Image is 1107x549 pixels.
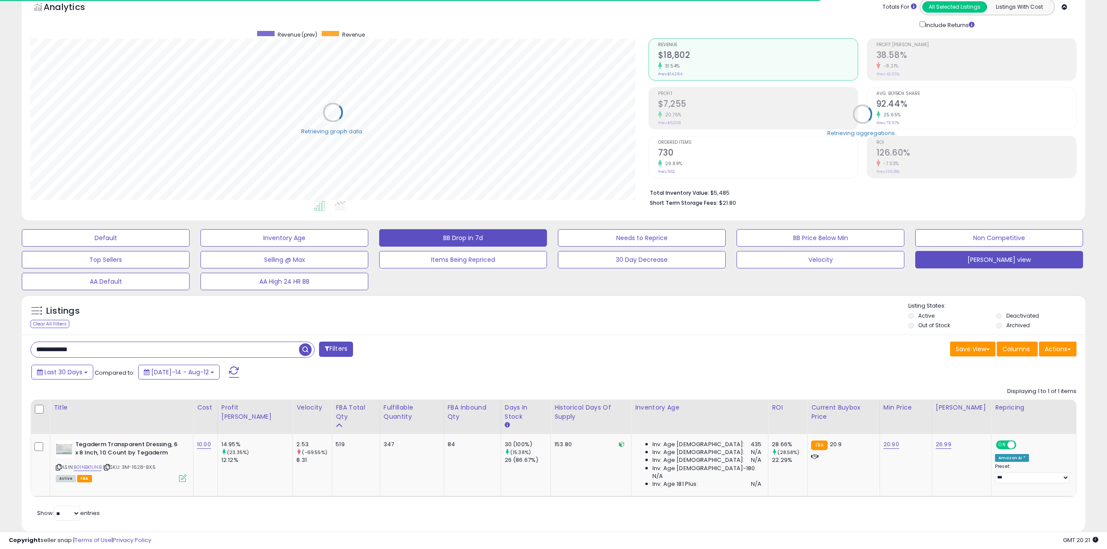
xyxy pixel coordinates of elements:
[113,536,151,544] a: Privacy Policy
[737,251,904,268] button: Velocity
[151,368,209,376] span: [DATE]-14 - Aug-12
[197,403,214,412] div: Cost
[751,480,761,488] span: N/A
[1002,345,1030,353] span: Columns
[554,403,628,421] div: Historical Days Of Supply
[200,273,368,290] button: AA High 24 HR BB
[811,441,827,450] small: FBA
[1006,312,1039,319] label: Deactivated
[227,449,249,456] small: (23.35%)
[22,229,190,247] button: Default
[830,440,842,448] span: 20.9
[56,441,187,481] div: ASIN:
[505,403,547,421] div: Days In Stock
[200,251,368,268] button: Selling @ Max
[635,403,764,412] div: Inventory Age
[987,1,1052,13] button: Listings With Cost
[302,449,327,456] small: (-69.55%)
[9,536,41,544] strong: Copyright
[296,441,332,448] div: 2.53
[31,365,93,380] button: Last 30 Days
[44,1,102,15] h5: Analytics
[103,464,156,471] span: | SKU: 3M-1628-BX.5
[221,441,293,448] div: 14.95%
[384,441,437,448] div: 347
[995,464,1070,483] div: Preset:
[1063,536,1098,544] span: 2025-09-12 20:21 GMT
[505,456,550,464] div: 26 (86.67%)
[197,440,211,449] a: 10.00
[997,342,1038,356] button: Columns
[908,302,1085,310] p: Listing States:
[918,312,934,319] label: Active
[751,448,761,456] span: N/A
[138,365,220,380] button: [DATE]-14 - Aug-12
[950,342,995,356] button: Save View
[652,441,744,448] span: Inv. Age [DEMOGRAPHIC_DATA]:
[22,251,190,268] button: Top Sellers
[75,536,112,544] a: Terms of Use
[296,403,328,412] div: Velocity
[772,456,807,464] div: 22.29%
[448,403,497,421] div: FBA inbound Qty
[936,403,988,412] div: [PERSON_NAME]
[221,403,289,421] div: Profit [PERSON_NAME]
[936,440,951,449] a: 26.99
[95,369,135,377] span: Compared to:
[915,251,1083,268] button: [PERSON_NAME] view
[915,229,1083,247] button: Non Competitive
[22,273,190,290] button: AA Default
[1039,342,1076,356] button: Actions
[558,229,726,247] button: Needs to Reprice
[558,251,726,268] button: 30 Day Decrease
[56,475,76,482] span: All listings currently available for purchase on Amazon
[652,472,663,480] span: N/A
[652,464,757,472] span: Inv. Age [DEMOGRAPHIC_DATA]-180:
[505,441,550,448] div: 30 (100%)
[772,441,807,448] div: 28.66%
[54,403,190,412] div: Title
[554,441,625,448] div: 153.80
[296,456,332,464] div: 8.31
[56,441,73,458] img: 410ASbrBBgL._SL40_.jpg
[31,320,69,328] div: Clear All Filters
[336,403,376,421] div: FBA Total Qty
[922,1,987,13] button: All Selected Listings
[319,342,353,357] button: Filters
[750,441,761,448] span: 435
[772,403,804,412] div: ROI
[1015,441,1029,449] span: OFF
[997,441,1008,449] span: ON
[827,129,897,137] div: Retrieving aggregations..
[995,454,1029,462] div: Amazon AI *
[778,449,799,456] small: (28.58%)
[918,322,950,329] label: Out of Stock
[652,456,744,464] span: Inv. Age [DEMOGRAPHIC_DATA]:
[811,403,876,421] div: Current Buybox Price
[74,464,102,471] a: B01NBK1UNB
[652,480,698,488] span: Inv. Age 181 Plus:
[913,20,985,30] div: Include Returns
[379,229,547,247] button: BB Drop in 7d
[751,456,761,464] span: N/A
[505,421,510,429] small: Days In Stock.
[75,441,181,459] b: Tegaderm Transparent Dressing, 6 x 8 Inch, 10 Count by Tegaderm
[46,305,80,317] h5: Listings
[448,441,494,448] div: 84
[379,251,547,268] button: Items Being Repriced
[384,403,440,421] div: Fulfillable Quantity
[221,456,293,464] div: 12.12%
[44,368,82,376] span: Last 30 Days
[9,536,151,545] div: seller snap | |
[200,229,368,247] button: Inventory Age
[883,3,917,11] div: Totals For
[336,441,373,448] div: 519
[883,403,928,412] div: Min Price
[301,127,365,135] div: Retrieving graph data..
[510,449,531,456] small: (15.38%)
[652,448,744,456] span: Inv. Age [DEMOGRAPHIC_DATA]:
[737,229,904,247] button: BB Price Below Min
[883,440,899,449] a: 20.90
[37,509,100,517] span: Show: entries
[1007,387,1076,396] div: Displaying 1 to 1 of 1 items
